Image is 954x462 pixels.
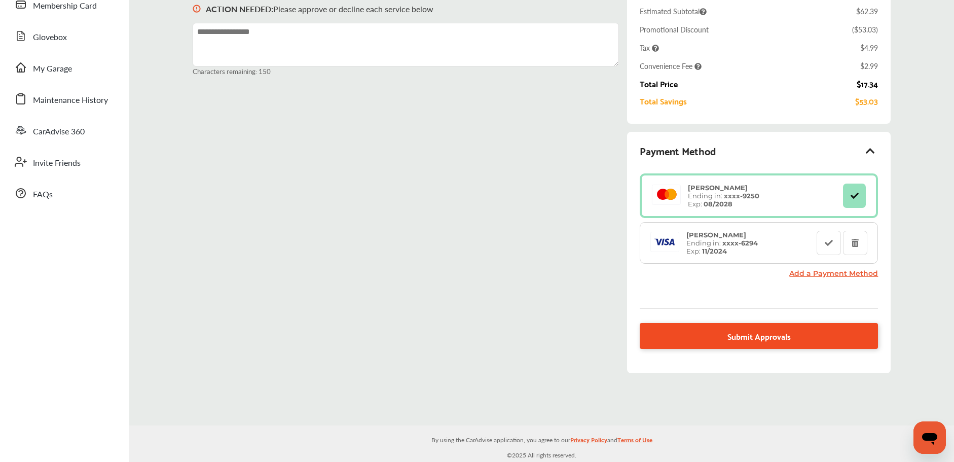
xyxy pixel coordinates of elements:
a: Privacy Policy [570,434,607,450]
div: $2.99 [860,61,878,71]
a: Terms of Use [617,434,652,450]
div: © 2025 All rights reserved. [129,425,954,462]
div: $4.99 [860,43,878,53]
div: Total Savings [640,96,687,105]
a: CarAdvise 360 [9,117,119,144]
span: Convenience Fee [640,61,702,71]
span: CarAdvise 360 [33,125,85,138]
strong: [PERSON_NAME] [686,231,746,239]
a: Glovebox [9,23,119,49]
small: Characters remaining: 150 [193,66,619,76]
span: Submit Approvals [727,329,791,343]
p: By using the CarAdvise application, you agree to our and [129,434,954,445]
div: Total Price [640,79,678,88]
div: Payment Method [640,142,878,159]
div: $53.03 [855,96,878,105]
strong: 08/2028 [704,200,732,208]
strong: [PERSON_NAME] [688,184,748,192]
strong: xxxx- 9250 [724,192,759,200]
a: Invite Friends [9,149,119,175]
div: ( $53.03 ) [852,24,878,34]
span: Tax [640,43,659,53]
div: Ending in: Exp: [683,184,764,208]
div: $17.34 [857,79,878,88]
a: My Garage [9,54,119,81]
a: Add a Payment Method [789,269,878,278]
b: ACTION NEEDED : [206,3,273,15]
iframe: Button to launch messaging window [913,421,946,454]
div: $62.39 [856,6,878,16]
a: FAQs [9,180,119,206]
a: Maintenance History [9,86,119,112]
div: Ending in: Exp: [681,231,763,255]
strong: xxxx- 6294 [722,239,758,247]
span: Estimated Subtotal [640,6,707,16]
span: Invite Friends [33,157,81,170]
span: My Garage [33,62,72,76]
span: Glovebox [33,31,67,44]
span: FAQs [33,188,53,201]
strong: 11/2024 [702,247,727,255]
div: Promotional Discount [640,24,709,34]
span: Maintenance History [33,94,108,107]
p: Please approve or decline each service below [206,3,433,15]
a: Submit Approvals [640,323,878,349]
